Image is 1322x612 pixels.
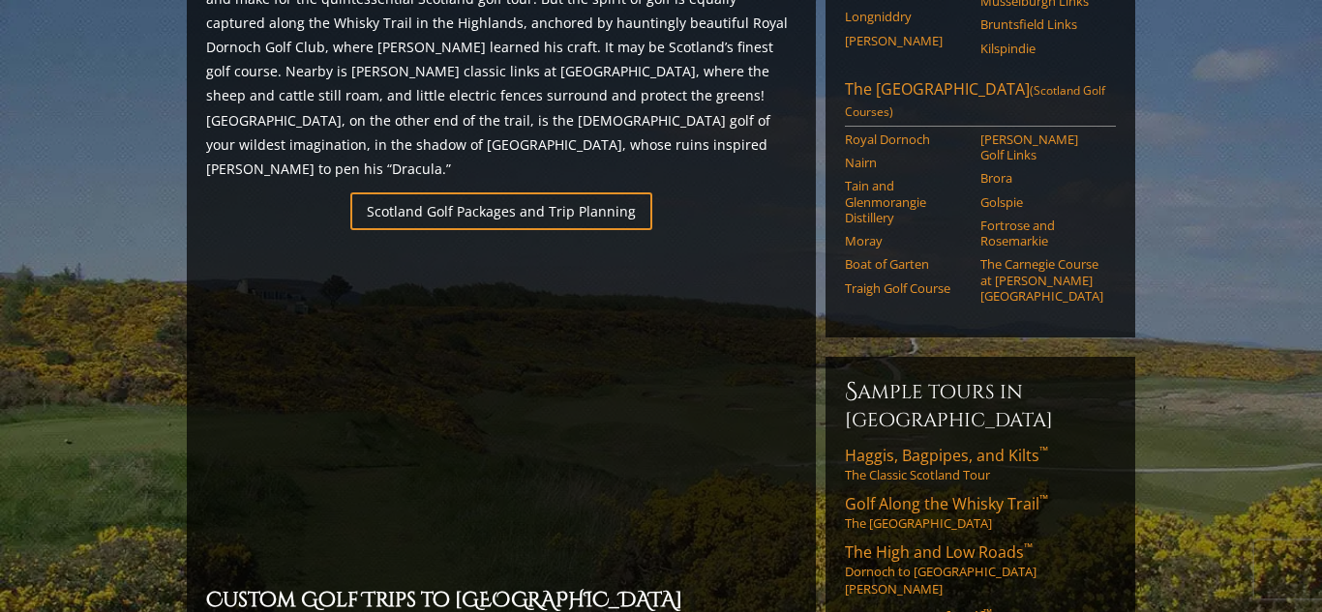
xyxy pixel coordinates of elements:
a: Boat of Garten [845,256,968,272]
span: The High and Low Roads [845,541,1033,563]
a: Golspie [980,194,1103,210]
a: [PERSON_NAME] Golf Links [980,131,1103,163]
a: [PERSON_NAME] [845,33,968,48]
a: Fortrose and Rosemarkie [980,218,1103,249]
sup: ™ [1039,491,1048,508]
a: Royal Dornoch [845,131,968,147]
a: Nairn [845,155,968,170]
a: Moray [845,233,968,248]
iframe: Sir-Nick-favorite-Open-Rota-Venues [206,242,796,573]
a: Golf Along the Whisky Trail™The [GEOGRAPHIC_DATA] [845,493,1116,532]
a: The High and Low Roads™Dornoch to [GEOGRAPHIC_DATA][PERSON_NAME] [845,541,1116,597]
sup: ™ [1039,443,1048,459]
a: The [GEOGRAPHIC_DATA](Scotland Golf Courses) [845,78,1116,127]
a: Bruntsfield Links [980,16,1103,32]
span: Golf Along the Whisky Trail [845,493,1048,514]
a: Haggis, Bagpipes, and Kilts™The Classic Scotland Tour [845,445,1116,483]
a: Brora [980,170,1103,186]
a: The Carnegie Course at [PERSON_NAME][GEOGRAPHIC_DATA] [980,256,1103,304]
span: Haggis, Bagpipes, and Kilts [845,445,1048,466]
span: (Scotland Golf Courses) [845,82,1105,120]
sup: ™ [1024,539,1033,556]
a: Scotland Golf Packages and Trip Planning [350,192,652,230]
a: Tain and Glenmorangie Distillery [845,178,968,225]
h6: Sample Tours in [GEOGRAPHIC_DATA] [845,376,1116,433]
a: Longniddry [845,9,968,24]
a: Kilspindie [980,41,1103,56]
a: Traigh Golf Course [845,280,968,296]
